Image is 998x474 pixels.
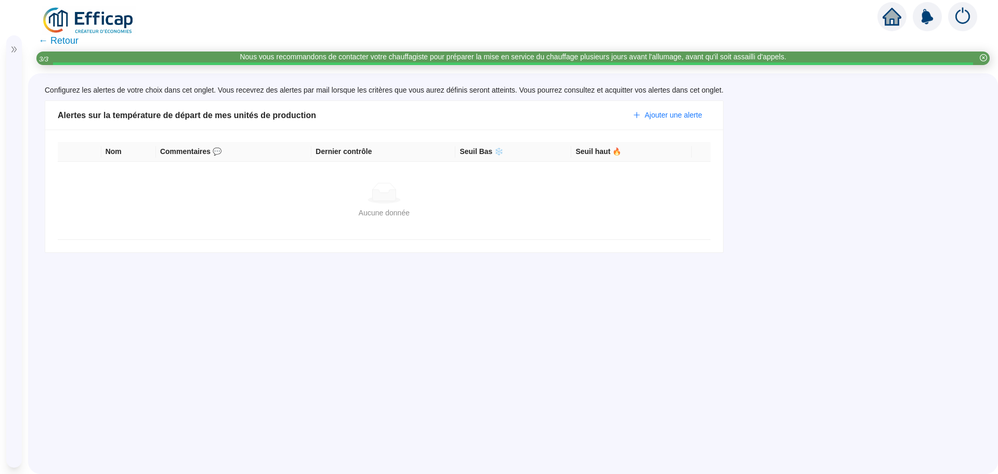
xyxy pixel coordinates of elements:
i: 3 / 3 [39,55,48,63]
img: efficap energie logo [42,6,136,35]
img: alerts [913,2,942,31]
img: alerts [948,2,977,31]
div: Nous vous recommandons de contacter votre chauffagiste pour préparer la mise en service du chauff... [240,52,786,62]
div: Alertes sur la température de départ de mes unités de production [58,109,625,122]
span: home [883,7,901,26]
span: ← Retour [38,33,78,48]
span: Configurez les alertes de votre choix dans cet onglet. Vous recevrez des alertes par mail lorsque... [45,86,724,94]
th: Nom [101,142,156,162]
th: Seuil haut 🔥 [571,142,692,162]
span: Ajouter une alerte [645,110,702,121]
span: plus [633,111,640,119]
div: Aucune donnée [66,208,702,219]
button: Ajouter une alerte [625,107,711,124]
th: Commentaires 💬 [156,142,311,162]
th: Seuil Bas ❄️ [455,142,571,162]
span: double-right [10,46,18,53]
span: close-circle [980,54,987,61]
th: Dernier contrôle [311,142,455,162]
